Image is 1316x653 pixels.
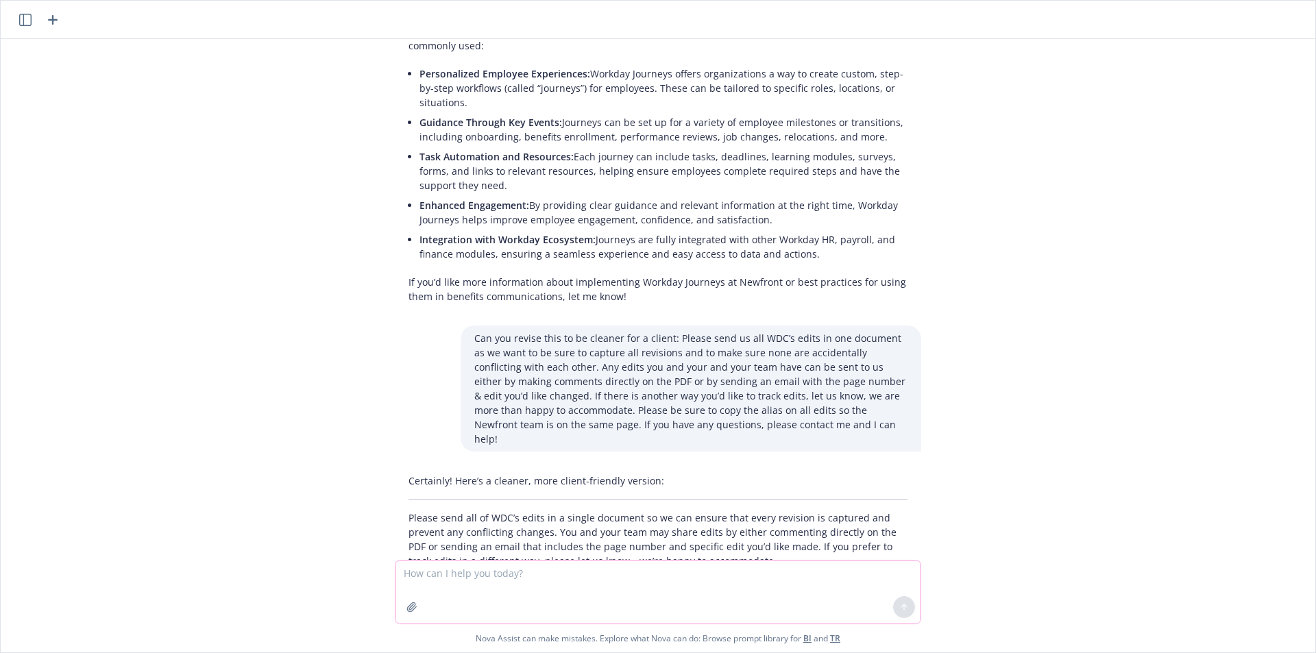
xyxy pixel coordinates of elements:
[409,510,907,568] p: Please send all of WDC’s edits in a single document so we can ensure that every revision is captu...
[419,115,907,144] p: Journeys can be set up for a variety of employee milestones or transitions, including onboarding,...
[803,632,812,644] a: BI
[419,198,907,227] p: By providing clear guidance and relevant information at the right time, Workday Journeys helps im...
[419,199,529,212] span: Enhanced Engagement:
[419,233,596,246] span: Integration with Workday Ecosystem:
[419,116,562,129] span: Guidance Through Key Events:
[419,150,574,163] span: Task Automation and Resources:
[409,275,907,304] p: If you’d like more information about implementing Workday Journeys at Newfront or best practices ...
[409,473,907,488] p: Certainly! Here’s a cleaner, more client-friendly version:
[6,624,1310,652] span: Nova Assist can make mistakes. Explore what Nova can do: Browse prompt library for and
[419,67,590,80] span: Personalized Employee Experiences:
[419,66,907,110] p: Workday Journeys offers organizations a way to create custom, step-by-step workflows (called “jou...
[830,632,840,644] a: TR
[419,232,907,261] p: Journeys are fully integrated with other Workday HR, payroll, and finance modules, ensuring a sea...
[474,331,907,446] p: Can you revise this to be cleaner for a client: Please send us all WDC’s edits in one document as...
[419,149,907,193] p: Each journey can include tasks, deadlines, learning modules, surveys, forms, and links to relevan...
